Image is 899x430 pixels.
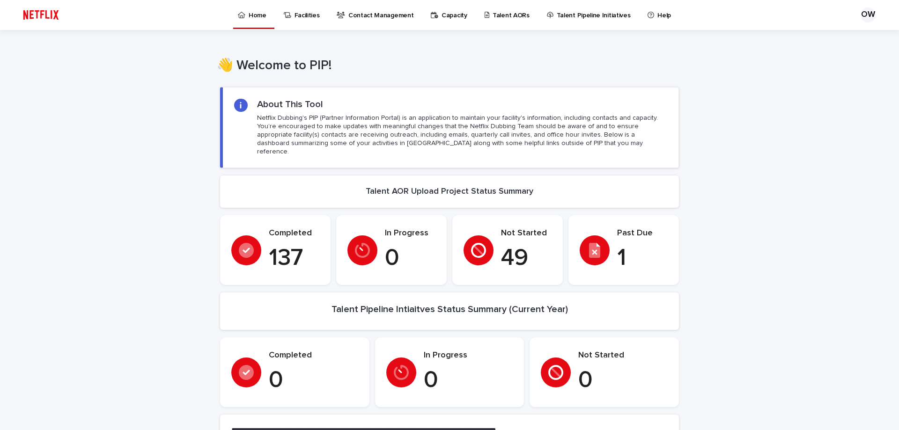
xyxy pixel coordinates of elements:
p: In Progress [385,228,435,239]
p: 137 [269,244,319,272]
p: Not Started [501,228,552,239]
div: OW [861,7,876,22]
p: Not Started [578,350,668,361]
p: Past Due [617,228,668,239]
p: 1 [617,244,668,272]
p: 0 [578,366,668,394]
h2: Talent Pipeline Intiaitves Status Summary (Current Year) [332,304,568,315]
p: Netflix Dubbing's PIP (Partner Information Portal) is an application to maintain your facility's ... [257,114,667,156]
p: 49 [501,244,552,272]
p: 0 [269,366,358,394]
h2: Talent AOR Upload Project Status Summary [366,187,533,197]
p: Completed [269,228,319,239]
p: 0 [424,366,513,394]
p: Completed [269,350,358,361]
p: In Progress [424,350,513,361]
h2: About This Tool [257,99,323,110]
h1: 👋 Welcome to PIP! [217,58,676,74]
img: ifQbXi3ZQGMSEF7WDB7W [19,6,63,24]
p: 0 [385,244,435,272]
